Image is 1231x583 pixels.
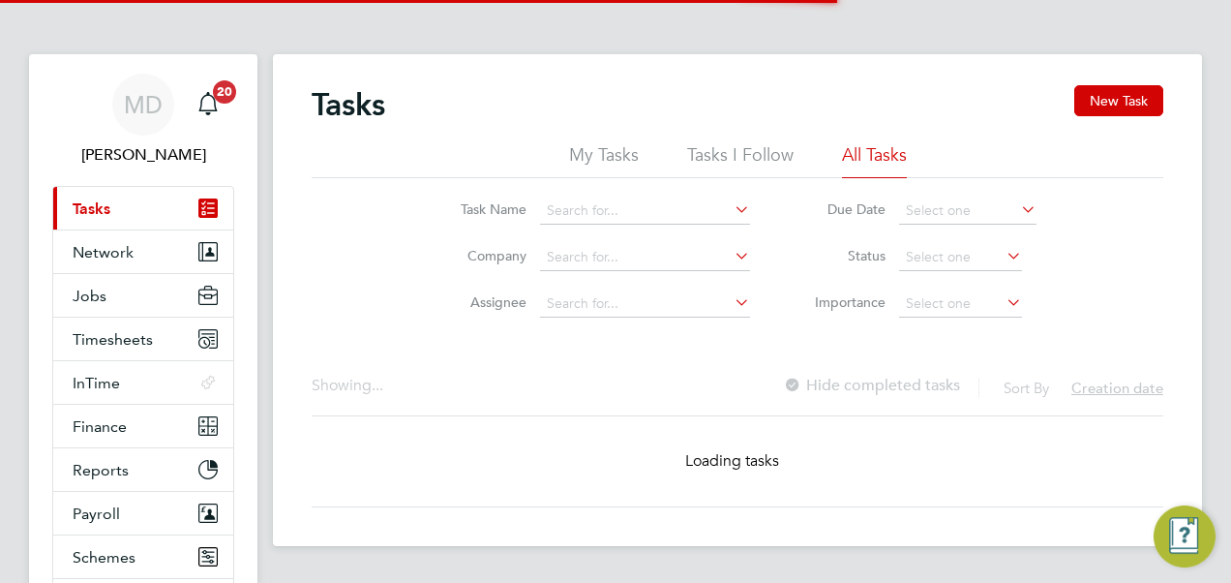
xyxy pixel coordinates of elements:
label: Status [798,247,886,264]
label: Task Name [439,200,526,218]
button: Network [53,230,233,273]
span: 20 [213,80,236,104]
input: Search for... [540,244,750,271]
span: Jobs [73,287,106,305]
input: Select one [899,198,1036,225]
span: Finance [73,417,127,436]
a: MD[PERSON_NAME] [52,74,234,167]
label: Company [439,247,526,264]
span: Loading tasks [685,451,781,471]
span: Schemes [73,548,135,567]
span: Timesheets [73,330,153,349]
input: Select one [899,291,1022,318]
button: InTime [53,361,233,404]
span: ... [372,376,383,395]
span: Network [73,243,134,261]
button: Schemes [53,536,233,578]
label: Importance [798,293,886,311]
span: Creation date [1071,379,1163,397]
li: Tasks I Follow [687,143,794,178]
span: Reports [73,461,129,479]
button: Payroll [53,492,233,535]
input: Search for... [540,198,750,225]
input: Select one [899,244,1022,271]
div: Showing [312,376,387,396]
label: Assignee [439,293,526,311]
button: New Task [1074,85,1163,116]
span: Payroll [73,505,120,523]
button: Jobs [53,274,233,317]
span: InTime [73,374,120,392]
button: Reports [53,448,233,491]
span: MD [124,92,163,117]
input: Search for... [540,291,750,318]
button: Timesheets [53,318,233,360]
h2: Tasks [312,85,385,124]
a: 20 [189,74,227,136]
label: Hide completed tasks [783,376,960,395]
label: Sort By [1004,379,1049,397]
button: Finance [53,405,233,447]
button: Engage Resource Center [1154,506,1216,568]
li: My Tasks [569,143,639,178]
label: Due Date [798,200,886,218]
li: All Tasks [842,143,907,178]
a: Tasks [53,187,233,230]
span: Tasks [73,199,110,218]
span: Mark Dunn [52,143,234,167]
